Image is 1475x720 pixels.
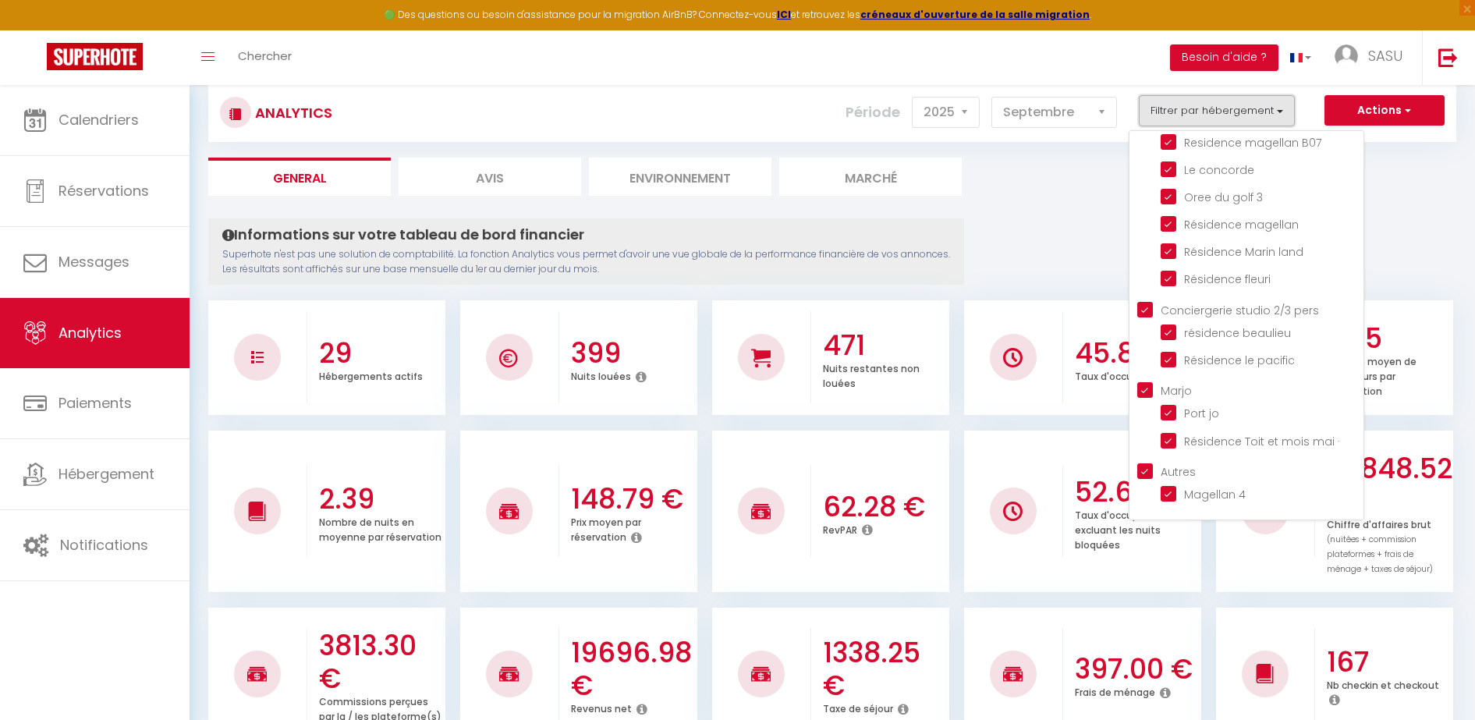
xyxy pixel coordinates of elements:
[1327,352,1416,398] p: Nombre moyen de voyageurs par réservation
[59,464,154,484] span: Hébergement
[1184,325,1291,341] span: résidence beaulieu
[1075,683,1155,699] p: Frais de ménage
[571,367,631,383] p: Nuits louées
[777,8,791,21] a: ICI
[59,393,132,413] span: Paiements
[846,95,900,129] label: Période
[319,630,441,695] h3: 3813.30 €
[1184,162,1254,178] span: Le concorde
[1003,502,1023,521] img: NO IMAGE
[1184,487,1246,502] span: Magellan 4
[319,367,423,383] p: Hébergements actifs
[571,483,693,516] h3: 148.79 €
[399,158,581,196] li: Avis
[1327,646,1449,679] h3: 167
[823,699,893,715] p: Taxe de séjour
[1323,30,1422,85] a: ... SASU
[823,329,945,362] h3: 471
[1327,322,1449,355] h3: 2.35
[59,181,149,200] span: Réservations
[571,337,693,370] h3: 399
[1368,46,1402,66] span: SASU
[823,491,945,523] h3: 62.28 €
[319,337,441,370] h3: 29
[779,158,962,196] li: Marché
[222,247,950,277] p: Superhote n'est pas une solution de comptabilité. La fonction Analytics vous permet d'avoir une v...
[1335,44,1358,68] img: ...
[1184,190,1263,205] span: Oree du golf 3
[226,30,303,85] a: Chercher
[571,699,632,715] p: Revenus net
[860,8,1090,21] a: créneaux d'ouverture de la salle migration
[319,513,441,544] p: Nombre de nuits en moyenne par réservation
[1327,676,1439,692] p: Nb checkin et checkout
[1184,434,1340,449] span: Résidence Toit et mois mai ·
[1327,534,1433,575] span: (nuitées + commission plateformes + frais de ménage + taxes de séjour)
[823,520,857,537] p: RevPAR
[1184,135,1321,151] span: Residence magellan B07
[251,95,332,130] h3: Analytics
[1075,337,1197,370] h3: 45.86 %
[1170,44,1278,71] button: Besoin d'aide ?
[59,110,139,129] span: Calendriers
[1075,367,1165,383] p: Taux d'occupation
[251,351,264,364] img: NO IMAGE
[589,158,771,196] li: Environnement
[1327,452,1449,518] h3: 24848.52 €
[47,43,143,70] img: Super Booking
[1075,505,1179,552] p: Taux d'occupation en excluant les nuits bloquées
[12,6,59,53] button: Ouvrir le widget de chat LiveChat
[571,637,693,702] h3: 19696.98 €
[238,48,292,64] span: Chercher
[222,226,950,243] h4: Informations sur votre tableau de bord financier
[1324,95,1445,126] button: Actions
[823,637,945,702] h3: 1338.25 €
[1075,476,1197,509] h3: 52.64 %
[1327,515,1433,576] p: Chiffre d'affaires brut
[1139,95,1295,126] button: Filtrer par hébergement
[60,535,148,555] span: Notifications
[208,158,391,196] li: General
[1075,653,1197,686] h3: 397.00 €
[823,359,920,390] p: Nuits restantes non louées
[59,252,129,271] span: Messages
[319,483,441,516] h3: 2.39
[59,323,122,342] span: Analytics
[571,513,641,544] p: Prix moyen par réservation
[1438,48,1458,67] img: logout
